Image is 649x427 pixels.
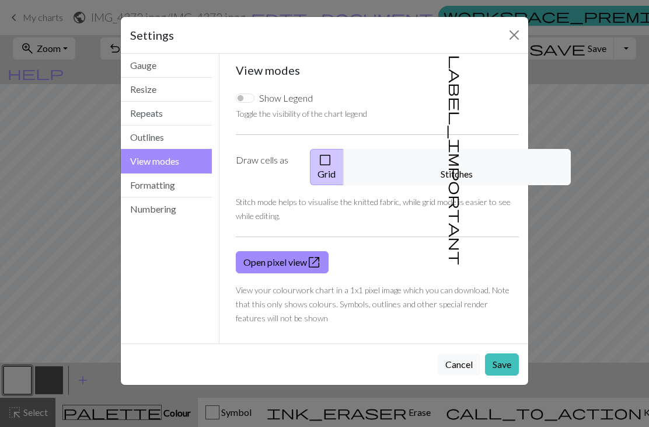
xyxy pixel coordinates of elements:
small: Stitch mode helps to visualise the knitted fabric, while grid mode is easier to see while editing. [236,197,511,221]
button: Resize [121,78,212,102]
button: Outlines [121,126,212,150]
button: Gauge [121,54,212,78]
span: open_in_new [307,254,321,270]
a: Open pixel view [236,251,329,273]
h5: View modes [236,63,519,77]
label: Draw cells as [229,149,303,185]
span: check_box_outline_blank [318,152,332,168]
button: Formatting [121,173,212,197]
button: Numbering [121,197,212,221]
button: View modes [121,149,212,173]
label: Show Legend [259,91,313,105]
button: Grid [310,149,344,185]
button: Close [505,26,524,44]
small: View your colourwork chart in a 1x1 pixel image which you can download. Note that this only shows... [236,285,510,323]
button: Cancel [438,353,480,376]
span: label_important [448,55,464,265]
h5: Settings [130,26,174,44]
small: Toggle the visibility of the chart legend [236,109,367,119]
button: Stitches [343,149,571,185]
button: Save [485,353,519,376]
button: Repeats [121,102,212,126]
